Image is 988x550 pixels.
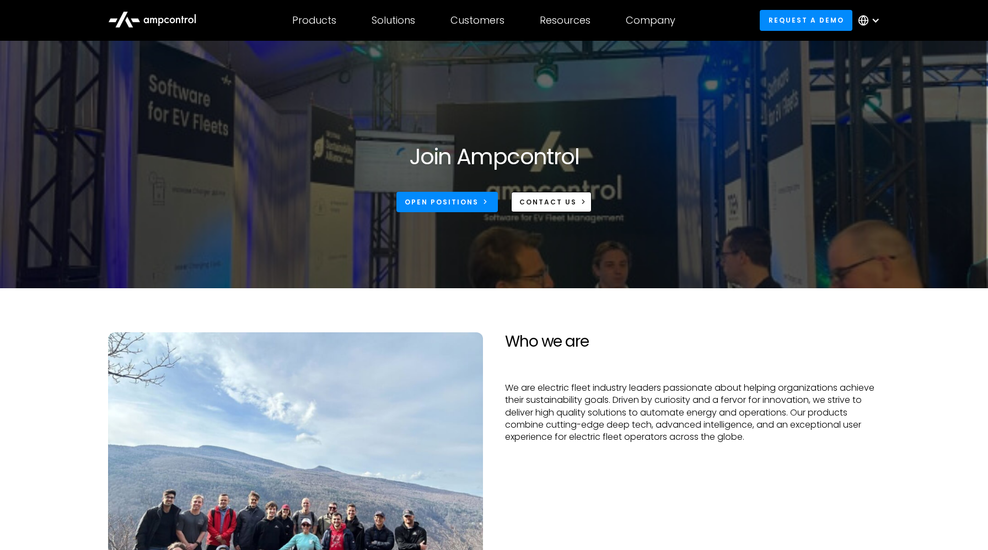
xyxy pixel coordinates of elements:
[450,14,504,26] div: Customers
[372,14,415,26] div: Solutions
[760,10,852,30] a: Request a demo
[405,197,479,207] div: Open Positions
[292,14,336,26] div: Products
[519,197,577,207] div: CONTACT US
[626,14,675,26] div: Company
[540,14,590,26] div: Resources
[505,332,880,351] h2: Who we are
[409,143,579,170] h1: Join Ampcontrol
[511,192,592,212] a: CONTACT US
[396,192,498,212] a: Open Positions
[505,382,880,444] p: We are electric fleet industry leaders passionate about helping organizations achieve their susta...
